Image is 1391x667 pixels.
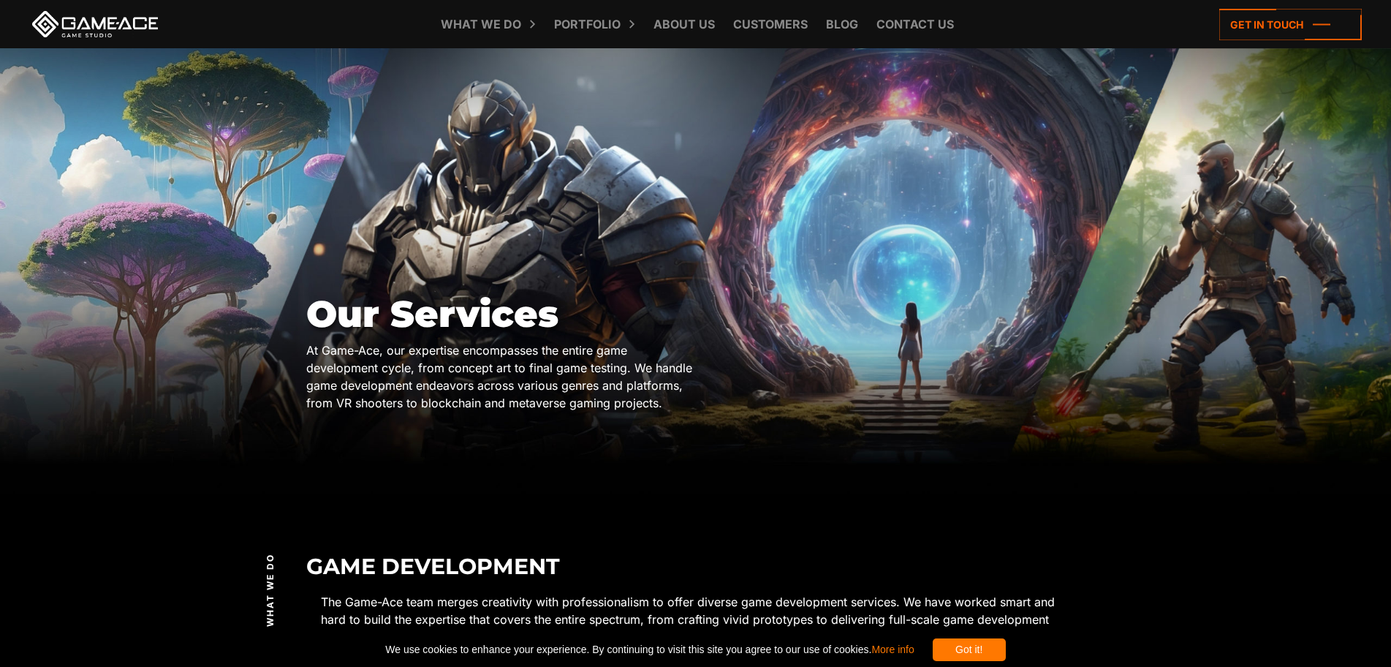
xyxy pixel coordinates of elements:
[306,554,1085,579] h2: Game Development
[933,638,1006,661] div: Got it!
[306,294,696,334] h1: Our Services
[306,342,696,412] div: At Game-Ace, our expertise encompasses the entire game development cycle, from concept art to fin...
[264,553,277,626] span: What we do
[1219,9,1362,40] a: Get in touch
[871,644,914,655] a: More info
[385,638,914,661] span: We use cookies to enhance your experience. By continuing to visit this site you agree to our use ...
